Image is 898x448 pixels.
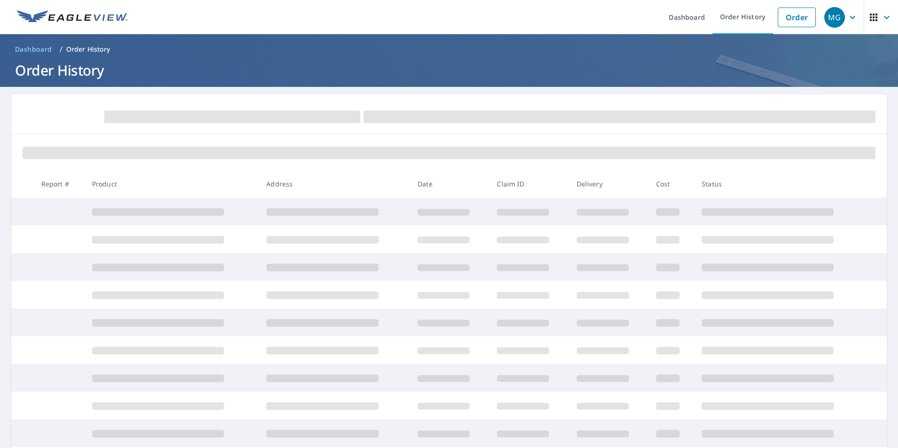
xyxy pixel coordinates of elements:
a: Order [778,8,816,27]
th: Address [259,170,410,198]
a: Dashboard [11,42,56,57]
h1: Order History [11,61,887,80]
p: Order History [66,45,110,54]
th: Delivery [569,170,649,198]
li: / [60,44,62,55]
th: Cost [649,170,694,198]
th: Status [694,170,869,198]
th: Report # [34,170,85,198]
nav: breadcrumb [11,42,887,57]
th: Claim ID [489,170,569,198]
div: MG [824,7,845,28]
span: Dashboard [15,45,52,54]
th: Product [85,170,259,198]
th: Date [410,170,489,198]
img: EV Logo [17,10,128,24]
